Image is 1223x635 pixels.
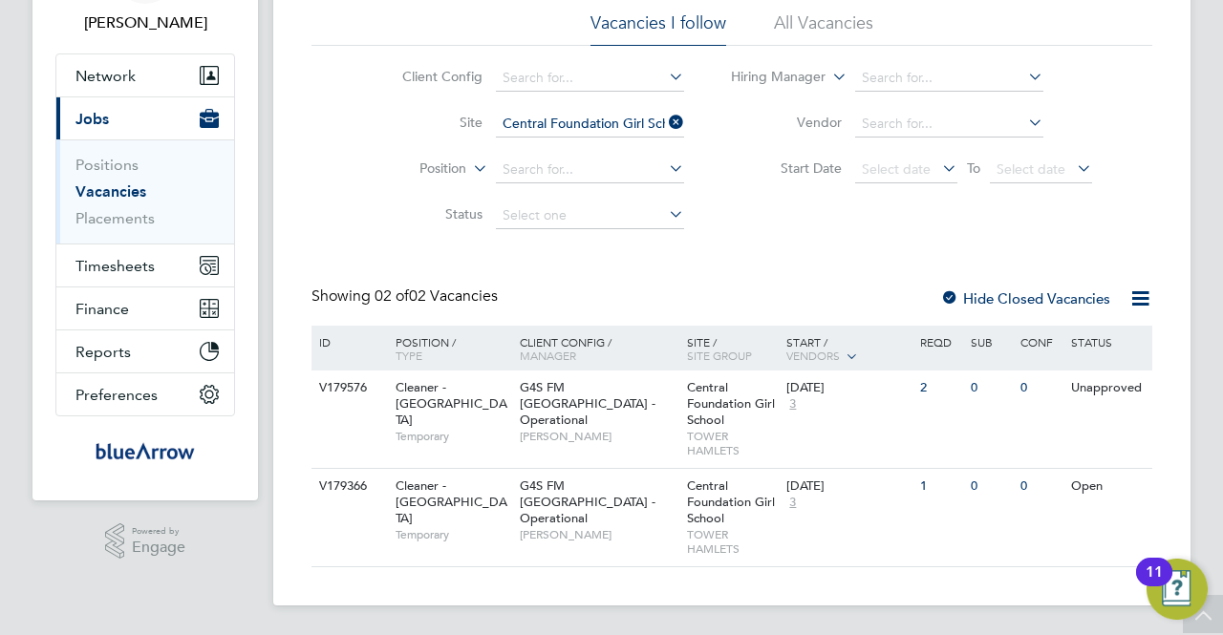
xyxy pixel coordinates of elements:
[687,348,752,363] span: Site Group
[520,429,677,444] span: [PERSON_NAME]
[56,244,234,286] button: Timesheets
[1016,370,1065,406] div: 0
[55,11,235,34] span: Cosmin Balan
[997,160,1065,178] span: Select date
[373,114,483,131] label: Site
[732,159,842,177] label: Start Date
[1066,370,1149,406] div: Unapproved
[786,478,911,495] div: [DATE]
[520,477,655,526] span: G4S FM [GEOGRAPHIC_DATA] - Operational
[75,67,136,85] span: Network
[966,326,1016,358] div: Sub
[356,159,466,179] label: Position
[105,523,186,560] a: Powered byEngage
[687,429,778,458] span: TOWER HAMLETS
[915,370,965,406] div: 2
[75,257,155,275] span: Timesheets
[520,379,655,428] span: G4S FM [GEOGRAPHIC_DATA] - Operational
[786,380,911,396] div: [DATE]
[520,527,677,542] span: [PERSON_NAME]
[716,68,826,87] label: Hiring Manager
[381,326,515,371] div: Position /
[56,330,234,372] button: Reports
[396,429,510,444] span: Temporary
[682,326,783,371] div: Site /
[961,156,986,180] span: To
[75,386,158,404] span: Preferences
[314,469,381,504] div: V179366
[1146,572,1163,597] div: 11
[496,65,684,92] input: Search for...
[590,11,726,46] li: Vacancies I follow
[966,370,1016,406] div: 0
[75,343,131,361] span: Reports
[940,289,1110,307] label: Hide Closed Vacancies
[687,477,775,526] span: Central Foundation Girl School
[687,379,775,428] span: Central Foundation Girl School
[855,65,1043,92] input: Search for...
[75,156,139,174] a: Positions
[966,469,1016,504] div: 0
[515,326,682,371] div: Client Config /
[1016,326,1065,358] div: Conf
[56,373,234,415] button: Preferences
[782,326,915,373] div: Start /
[311,286,502,307] div: Showing
[496,202,684,229] input: Select one
[520,348,576,363] span: Manager
[75,182,146,201] a: Vacancies
[774,11,873,46] li: All Vacancies
[786,495,799,511] span: 3
[75,110,109,128] span: Jobs
[915,469,965,504] div: 1
[375,286,498,306] span: 02 Vacancies
[1016,469,1065,504] div: 0
[314,326,381,358] div: ID
[1066,469,1149,504] div: Open
[396,348,422,363] span: Type
[496,157,684,183] input: Search for...
[75,300,129,318] span: Finance
[56,287,234,329] button: Finance
[862,160,931,178] span: Select date
[373,205,483,222] label: Status
[56,97,234,139] button: Jobs
[786,348,840,363] span: Vendors
[1066,326,1149,358] div: Status
[855,111,1043,138] input: Search for...
[915,326,965,358] div: Reqd
[786,396,799,413] span: 3
[55,435,235,466] a: Go to home page
[56,54,234,96] button: Network
[396,477,507,526] span: Cleaner - [GEOGRAPHIC_DATA]
[687,527,778,557] span: TOWER HAMLETS
[314,370,381,406] div: V179576
[96,435,195,466] img: bluearrow-logo-retina.png
[132,540,185,556] span: Engage
[375,286,409,306] span: 02 of
[56,139,234,243] div: Jobs
[396,527,510,542] span: Temporary
[396,379,507,428] span: Cleaner - [GEOGRAPHIC_DATA]
[496,111,684,138] input: Search for...
[132,523,185,540] span: Powered by
[75,209,155,227] a: Placements
[373,68,483,85] label: Client Config
[732,114,842,131] label: Vendor
[1147,559,1208,620] button: Open Resource Center, 11 new notifications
